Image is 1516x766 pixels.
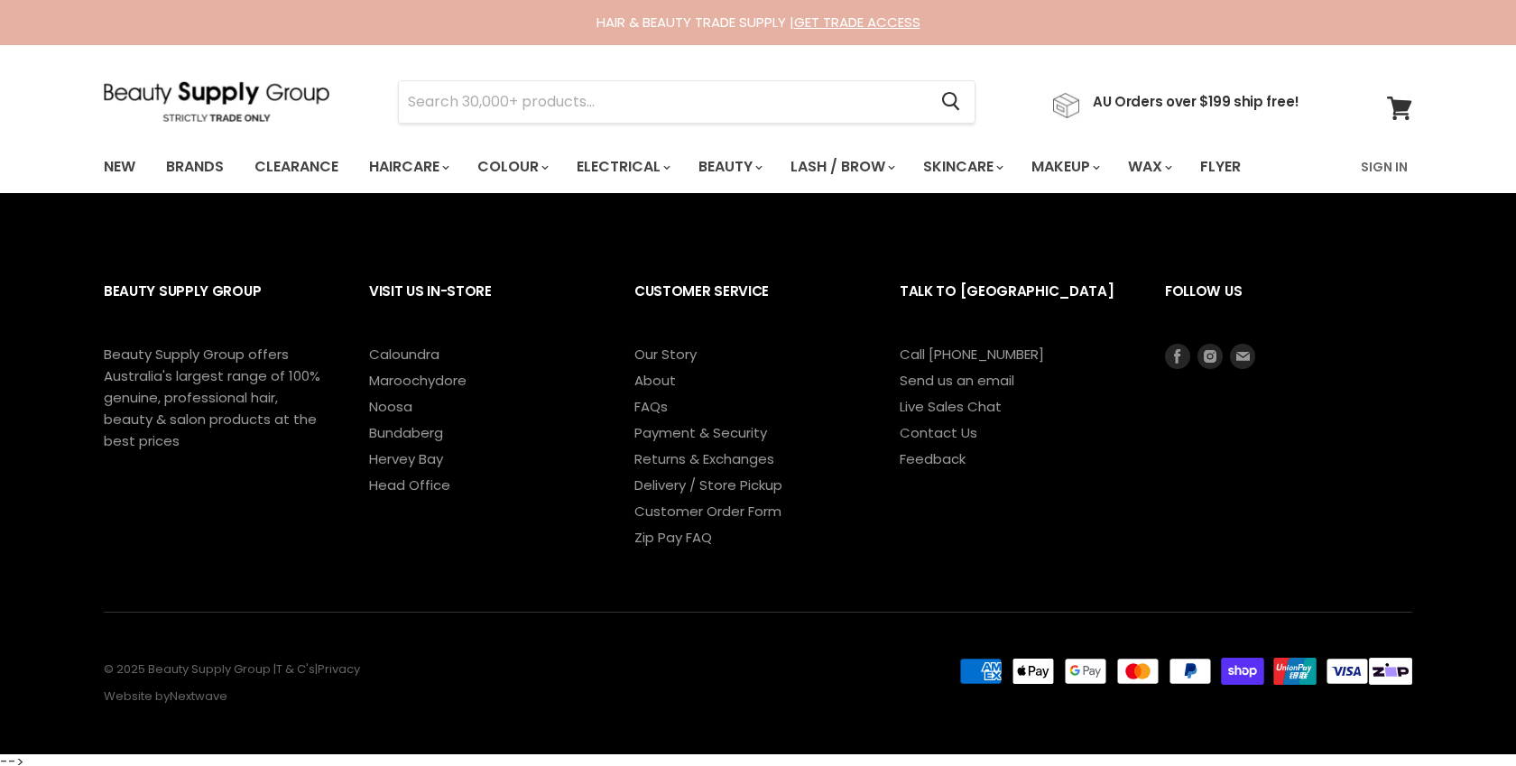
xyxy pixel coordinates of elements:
[276,660,315,678] a: T & C's
[634,475,782,494] a: Delivery / Store Pickup
[927,81,975,123] button: Search
[90,141,1302,193] ul: Main menu
[634,269,864,344] h2: Customer Service
[356,148,460,186] a: Haircare
[369,475,450,494] a: Head Office
[104,344,320,452] p: Beauty Supply Group offers Australia's largest range of 100% genuine, professional hair, beauty &...
[399,81,927,123] input: Search
[398,80,975,124] form: Product
[1114,148,1183,186] a: Wax
[900,269,1129,344] h2: Talk to [GEOGRAPHIC_DATA]
[634,449,774,468] a: Returns & Exchanges
[153,148,237,186] a: Brands
[104,663,878,704] p: © 2025 Beauty Supply Group | | Website by
[90,148,149,186] a: New
[369,269,598,344] h2: Visit Us In-Store
[1350,148,1419,186] a: Sign In
[900,397,1002,416] a: Live Sales Chat
[241,148,352,186] a: Clearance
[634,397,668,416] a: FAQs
[777,148,906,186] a: Lash / Brow
[464,148,559,186] a: Colour
[81,141,1435,193] nav: Main
[1165,269,1412,344] h2: Follow us
[900,345,1044,364] a: Call [PHONE_NUMBER]
[1369,658,1412,685] img: footer-tile-new.png
[910,148,1014,186] a: Skincare
[634,423,767,442] a: Payment & Security
[369,449,443,468] a: Hervey Bay
[685,148,773,186] a: Beauty
[369,423,443,442] a: Bundaberg
[81,14,1435,32] div: HAIR & BEAUTY TRADE SUPPLY |
[318,660,360,678] a: Privacy
[1018,148,1111,186] a: Makeup
[104,269,333,344] h2: Beauty Supply Group
[1187,148,1254,186] a: Flyer
[794,13,920,32] a: GET TRADE ACCESS
[369,397,412,416] a: Noosa
[634,502,781,521] a: Customer Order Form
[634,371,676,390] a: About
[900,423,977,442] a: Contact Us
[634,528,712,547] a: Zip Pay FAQ
[900,371,1014,390] a: Send us an email
[563,148,681,186] a: Electrical
[170,688,227,705] a: Nextwave
[369,345,439,364] a: Caloundra
[900,449,966,468] a: Feedback
[634,345,697,364] a: Our Story
[369,371,467,390] a: Maroochydore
